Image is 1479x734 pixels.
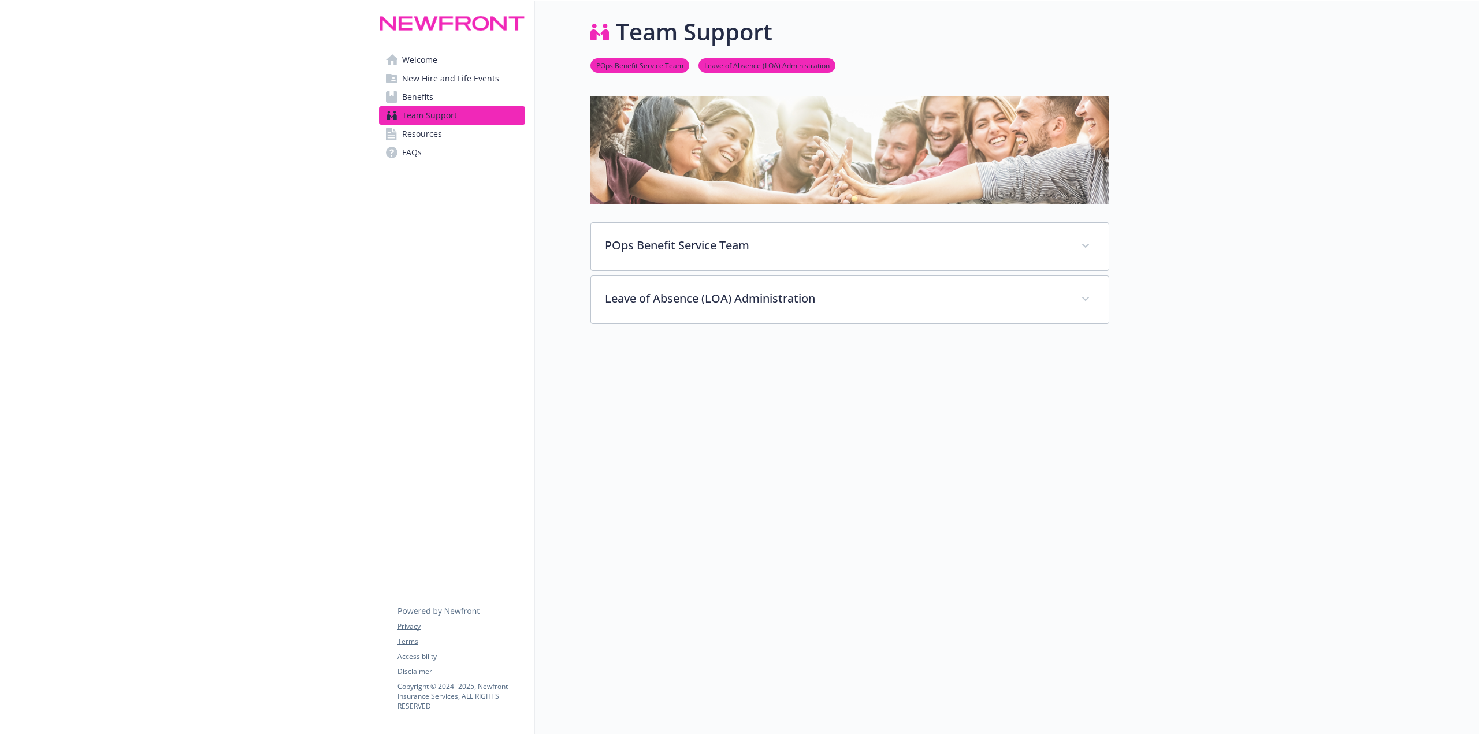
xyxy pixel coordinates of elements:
span: Benefits [402,88,433,106]
a: Accessibility [397,651,525,662]
a: Terms [397,636,525,647]
a: Welcome [379,51,525,69]
a: Benefits [379,88,525,106]
a: Leave of Absence (LOA) Administration [698,59,835,70]
p: POps Benefit Service Team [605,237,1067,254]
span: Resources [402,125,442,143]
p: Leave of Absence (LOA) Administration [605,290,1067,307]
a: Resources [379,125,525,143]
div: POps Benefit Service Team [591,223,1109,270]
span: Welcome [402,51,437,69]
a: Privacy [397,621,525,632]
a: FAQs [379,143,525,162]
span: New Hire and Life Events [402,69,499,88]
span: FAQs [402,143,422,162]
a: New Hire and Life Events [379,69,525,88]
p: Copyright © 2024 - 2025 , Newfront Insurance Services, ALL RIGHTS RESERVED [397,681,525,711]
a: POps Benefit Service Team [590,59,689,70]
a: Team Support [379,106,525,125]
h1: Team Support [616,14,772,49]
a: Disclaimer [397,666,525,677]
img: team support page banner [590,96,1109,204]
div: Leave of Absence (LOA) Administration [591,276,1109,323]
span: Team Support [402,106,457,125]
